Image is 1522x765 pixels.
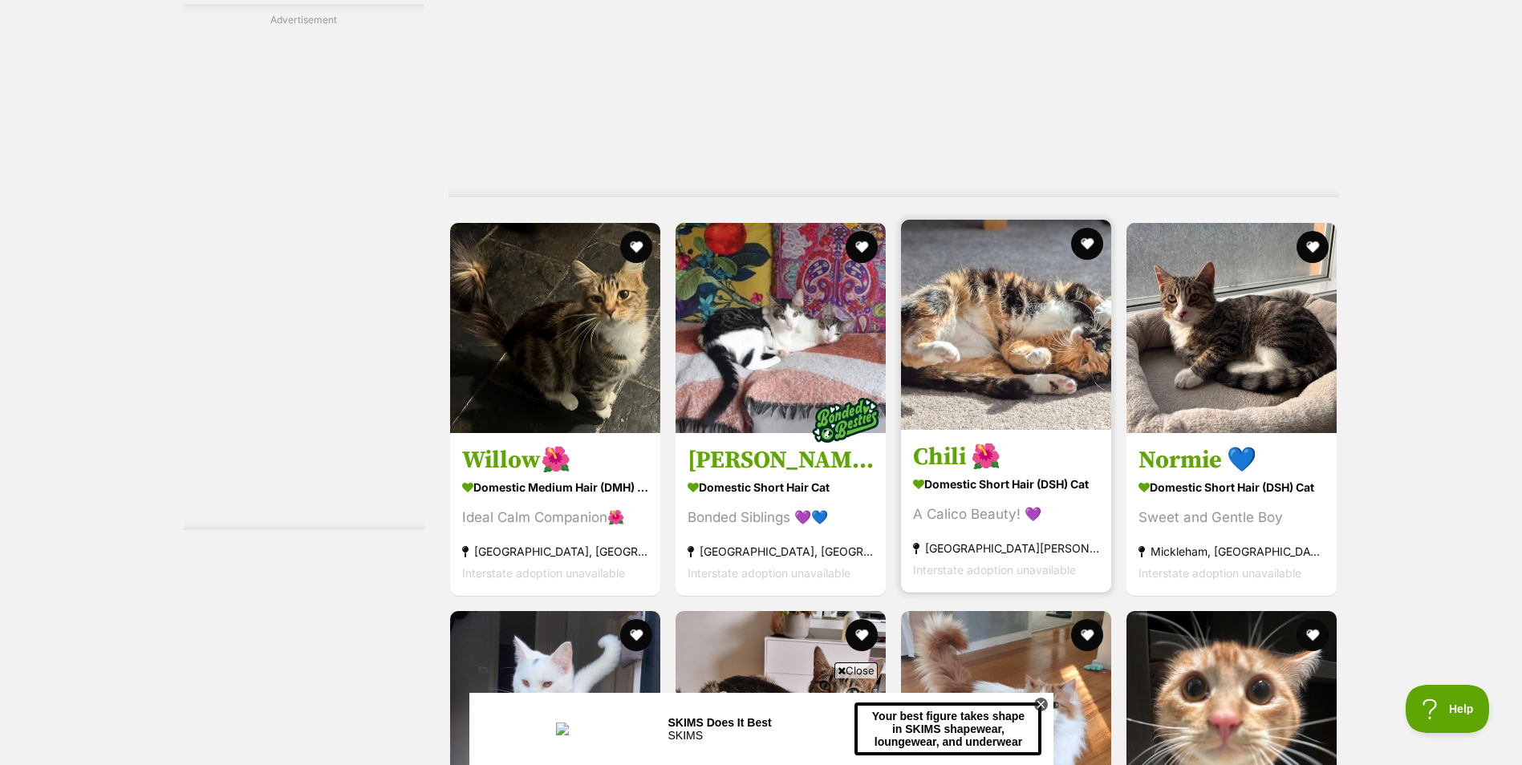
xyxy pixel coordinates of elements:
[199,23,386,36] div: SKIMS Does It Best
[620,231,652,263] button: favourite
[913,442,1099,472] h3: Chili 🌺
[846,231,878,263] button: favourite
[469,685,1053,757] iframe: Advertisement
[462,507,648,528] div: Ideal Calm Companion🌺
[1071,228,1103,260] button: favourite
[913,537,1099,559] strong: [GEOGRAPHIC_DATA][PERSON_NAME], [GEOGRAPHIC_DATA]
[913,504,1099,525] div: A Calico Beauty! 💜
[913,563,1076,577] span: Interstate adoption unavailable
[385,10,572,62] button: Your best figure takes shape in SKIMS shapewear, loungewear, and underwear
[1138,566,1301,580] span: Interstate adoption unavailable
[1071,619,1103,651] button: favourite
[1297,619,1329,651] button: favourite
[1138,476,1325,499] strong: Domestic Short Hair (DSH) Cat
[676,223,886,433] img: Millicent & Rupertt 💜 - Domestic Short Hair Cat
[913,472,1099,496] strong: Domestic Short Hair (DSH) Cat
[688,445,874,476] h3: [PERSON_NAME] & Rupertt 💜
[184,34,424,515] iframe: Advertisement
[676,433,886,596] a: [PERSON_NAME] & Rupertt 💜 Domestic Short Hair Cat Bonded Siblings 💜💙 [GEOGRAPHIC_DATA], [GEOGRAPH...
[834,662,878,678] span: Close
[1406,685,1490,733] iframe: Help Scout Beacon - Open
[901,220,1111,430] img: Chili 🌺 - Domestic Short Hair (DSH) Cat
[901,430,1111,593] a: Chili 🌺 Domestic Short Hair (DSH) Cat A Calico Beauty! 💜 [GEOGRAPHIC_DATA][PERSON_NAME], [GEOGRAP...
[688,566,850,580] span: Interstate adoption unavailable
[620,619,652,651] button: favourite
[199,36,386,49] div: SKIMS
[462,540,648,562] strong: [GEOGRAPHIC_DATA], [GEOGRAPHIC_DATA]
[450,433,660,596] a: Willow🌺 Domestic Medium Hair (DMH) Cat Ideal Calm Companion🌺 [GEOGRAPHIC_DATA], [GEOGRAPHIC_DATA]...
[450,223,660,433] img: Willow🌺 - Domestic Medium Hair (DMH) Cat
[1297,231,1329,263] button: favourite
[462,445,648,476] h3: Willow🌺
[846,619,878,651] button: favourite
[462,566,625,580] span: Interstate adoption unavailable
[184,4,424,531] div: Advertisement
[688,507,874,528] div: Bonded Siblings 💜💙
[688,540,874,562] strong: [GEOGRAPHIC_DATA], [GEOGRAPHIC_DATA]
[1126,433,1337,596] a: Normie 💙 Domestic Short Hair (DSH) Cat Sweet and Gentle Boy Mickleham, [GEOGRAPHIC_DATA] Intersta...
[688,476,874,499] strong: Domestic Short Hair Cat
[462,476,648,499] strong: Domestic Medium Hair (DMH) Cat
[1138,540,1325,562] strong: Mickleham, [GEOGRAPHIC_DATA]
[806,380,886,460] img: bonded besties
[1138,507,1325,528] div: Sweet and Gentle Boy
[1138,445,1325,476] h3: Normie 💙
[1126,223,1337,433] img: Normie 💙 - Domestic Short Hair (DSH) Cat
